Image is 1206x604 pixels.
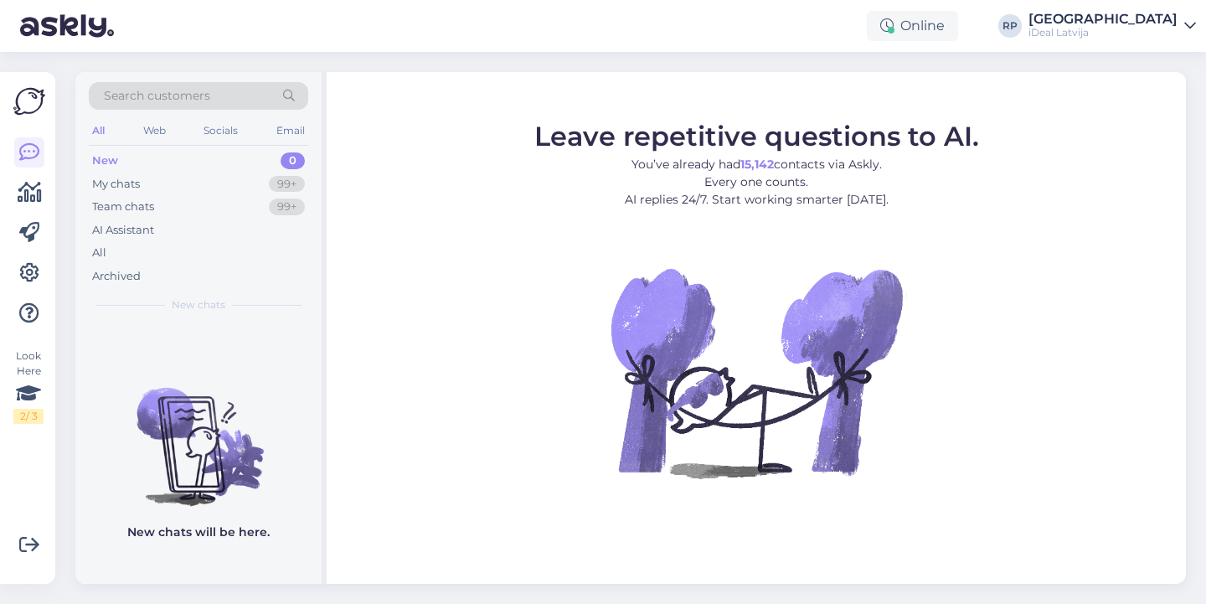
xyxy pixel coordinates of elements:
p: New chats will be here. [127,524,270,541]
div: New [92,152,118,169]
div: All [92,245,106,261]
div: AI Assistant [92,222,154,239]
div: 99+ [269,199,305,215]
div: Team chats [92,199,154,215]
img: No Chat active [606,221,907,523]
div: RP [998,14,1022,38]
div: Web [140,120,169,142]
div: iDeal Latvija [1028,26,1178,39]
div: Online [867,11,958,41]
div: Email [273,120,308,142]
div: 2 / 3 [13,409,44,424]
div: Look Here [13,348,44,424]
p: You’ve already had contacts via Askly. Every one counts. AI replies 24/7. Start working smarter [... [534,155,979,208]
div: Socials [200,120,241,142]
img: No chats [75,358,322,508]
span: Search customers [104,87,210,105]
b: 15,142 [740,156,774,171]
div: 99+ [269,176,305,193]
div: Archived [92,268,141,285]
img: Askly Logo [13,85,45,117]
div: 0 [281,152,305,169]
span: New chats [172,297,225,312]
a: [GEOGRAPHIC_DATA]iDeal Latvija [1028,13,1196,39]
div: My chats [92,176,140,193]
span: Leave repetitive questions to AI. [534,119,979,152]
div: All [89,120,108,142]
div: [GEOGRAPHIC_DATA] [1028,13,1178,26]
